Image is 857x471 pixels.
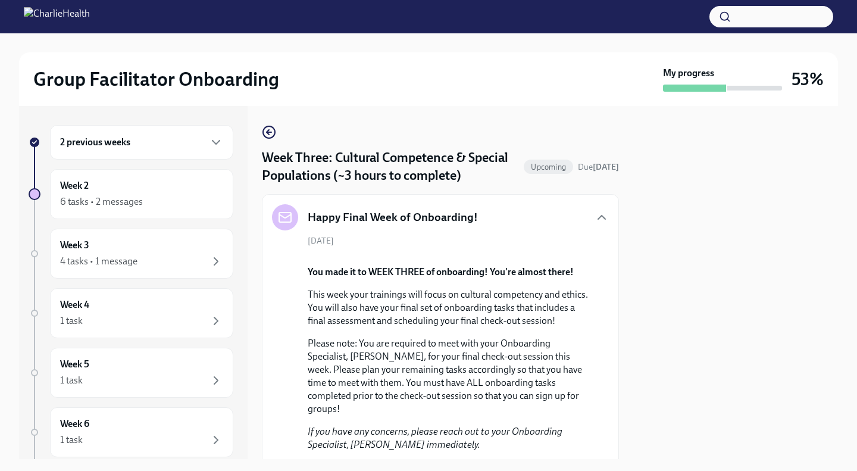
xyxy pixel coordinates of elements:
[60,314,83,327] div: 1 task
[60,239,89,252] h6: Week 3
[33,67,279,91] h2: Group Facilitator Onboarding
[308,288,590,327] p: This week your trainings will focus on cultural competency and ethics. You will also have your fi...
[578,161,619,173] span: October 6th, 2025 10:00
[29,229,233,279] a: Week 34 tasks • 1 message
[60,136,130,149] h6: 2 previous weeks
[60,179,89,192] h6: Week 2
[593,162,619,172] strong: [DATE]
[60,358,89,371] h6: Week 5
[29,407,233,457] a: Week 61 task
[308,266,574,277] strong: You made it to WEEK THREE of onboarding! You're almost there!
[792,68,824,90] h3: 53%
[29,288,233,338] a: Week 41 task
[60,255,137,268] div: 4 tasks • 1 message
[60,417,89,431] h6: Week 6
[308,235,334,247] span: [DATE]
[29,348,233,398] a: Week 51 task
[308,337,590,416] p: Please note: You are required to meet with your Onboarding Specialist, [PERSON_NAME], for your fi...
[262,149,519,185] h4: Week Three: Cultural Competence & Special Populations (~3 hours to complete)
[578,162,619,172] span: Due
[24,7,90,26] img: CharlieHealth
[29,169,233,219] a: Week 26 tasks • 2 messages
[60,433,83,447] div: 1 task
[50,125,233,160] div: 2 previous weeks
[60,374,83,387] div: 1 task
[308,210,478,225] h5: Happy Final Week of Onboarding!
[524,163,573,171] span: Upcoming
[663,67,714,80] strong: My progress
[60,195,143,208] div: 6 tasks • 2 messages
[60,298,89,311] h6: Week 4
[308,426,562,450] em: If you have any concerns, please reach out to your Onboarding Specialist, [PERSON_NAME] immediately.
